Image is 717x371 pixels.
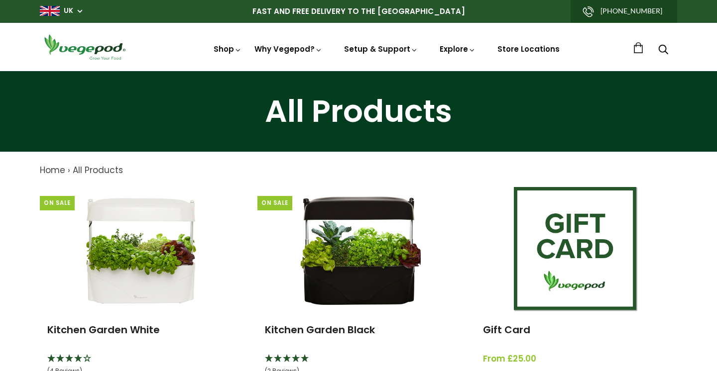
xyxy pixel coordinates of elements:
a: Explore [440,44,476,54]
img: Gift Card [514,187,638,311]
nav: breadcrumbs [40,164,677,177]
a: Setup & Support [344,44,418,54]
a: Gift Card [483,323,530,337]
a: UK [64,6,73,16]
span: From £25.00 [483,353,670,366]
img: gb_large.png [40,6,60,16]
img: Vegepod [40,33,129,61]
a: All Products [73,164,123,176]
a: Store Locations [497,44,560,54]
a: Kitchen Garden Black [265,323,375,337]
a: Home [40,164,65,176]
a: Search [658,45,668,56]
img: Kitchen Garden Black [296,187,421,311]
span: › [68,164,70,176]
h1: All Products [12,96,705,127]
a: Kitchen Garden White [47,323,160,337]
a: Why Vegepod? [254,44,322,54]
a: Shop [214,44,241,54]
img: Kitchen Garden White [79,187,203,311]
